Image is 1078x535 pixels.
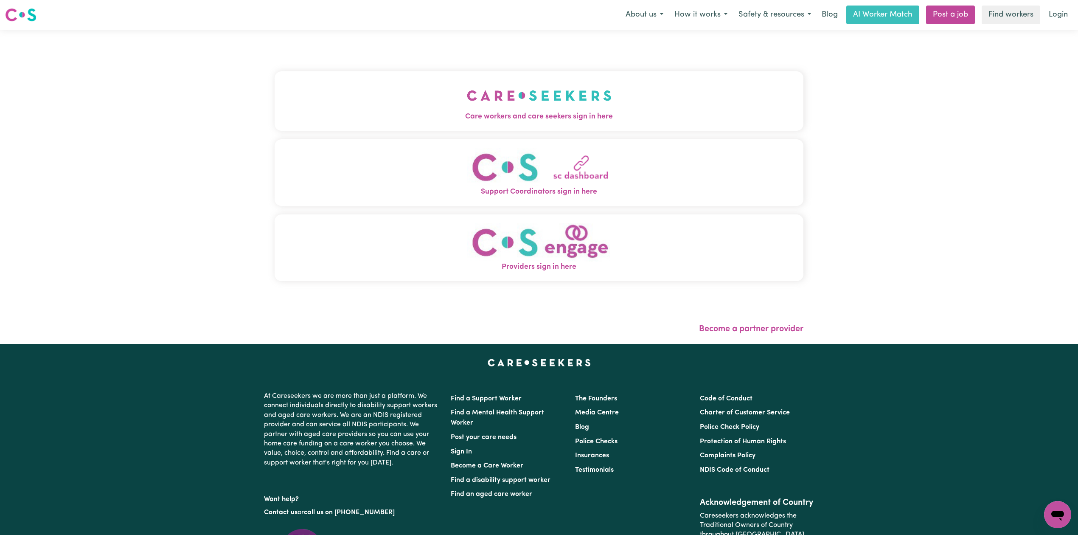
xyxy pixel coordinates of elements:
button: Safety & resources [733,6,817,24]
a: Police Checks [575,438,618,445]
a: Careseekers home page [488,359,591,366]
img: Careseekers logo [5,7,36,23]
a: Find a Mental Health Support Worker [451,409,544,426]
p: At Careseekers we are more than just a platform. We connect individuals directly to disability su... [264,388,441,471]
a: Sign In [451,448,472,455]
a: Police Check Policy [700,424,759,431]
a: Media Centre [575,409,619,416]
a: Post your care needs [451,434,517,441]
a: call us on [PHONE_NUMBER] [304,509,395,516]
a: Charter of Customer Service [700,409,790,416]
p: Want help? [264,491,441,504]
a: Login [1044,6,1073,24]
a: Contact us [264,509,298,516]
a: Post a job [926,6,975,24]
a: Blog [817,6,843,24]
iframe: Button to launch messaging window [1044,501,1071,528]
a: Code of Conduct [700,395,752,402]
button: How it works [669,6,733,24]
a: Find an aged care worker [451,491,532,498]
button: About us [620,6,669,24]
span: Support Coordinators sign in here [275,186,803,197]
a: Find a Support Worker [451,395,522,402]
a: Become a partner provider [699,325,803,333]
button: Providers sign in here [275,214,803,281]
a: Careseekers logo [5,5,36,25]
button: Care workers and care seekers sign in here [275,71,803,131]
button: Support Coordinators sign in here [275,139,803,206]
a: Find a disability support worker [451,477,550,484]
p: or [264,504,441,521]
a: Testimonials [575,467,614,473]
a: Find workers [982,6,1040,24]
a: Insurances [575,452,609,459]
h2: Acknowledgement of Country [700,498,814,508]
span: Providers sign in here [275,262,803,273]
a: Complaints Policy [700,452,755,459]
a: Blog [575,424,589,431]
a: NDIS Code of Conduct [700,467,769,473]
a: Become a Care Worker [451,462,523,469]
a: Protection of Human Rights [700,438,786,445]
a: AI Worker Match [846,6,919,24]
span: Care workers and care seekers sign in here [275,111,803,122]
a: The Founders [575,395,617,402]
